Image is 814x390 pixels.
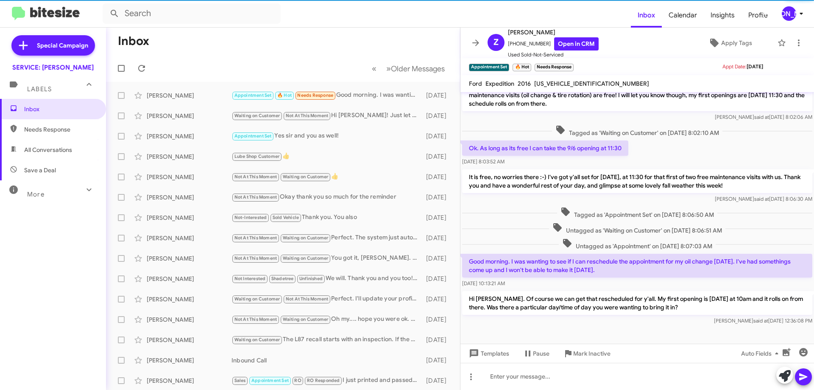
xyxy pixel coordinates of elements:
[147,193,231,202] div: [PERSON_NAME]
[485,80,514,87] span: Expedition
[422,376,453,385] div: [DATE]
[422,295,453,303] div: [DATE]
[422,315,453,324] div: [DATE]
[37,41,88,50] span: Special Campaign
[715,114,812,120] span: [PERSON_NAME] [DATE] 8:02:06 AM
[462,280,505,286] span: [DATE] 10:13:21 AM
[367,60,382,77] button: Previous
[234,93,272,98] span: Appointment Set
[234,113,280,118] span: Waiting on Customer
[147,336,231,344] div: [PERSON_NAME]
[741,346,782,361] span: Auto Fields
[231,131,422,141] div: Yes sir and you as well!
[557,207,717,219] span: Tagged as 'Appointment Set' on [DATE] 8:06:50 AM
[147,254,231,263] div: [PERSON_NAME]
[231,376,422,385] div: I just printed and passed your information over to [PERSON_NAME], he's our General Manager and he...
[283,174,329,180] span: Waiting on Customer
[231,192,422,202] div: Okay thank you so much for the reminder
[231,213,422,222] div: Thank you. You also
[754,114,769,120] span: said at
[422,132,453,140] div: [DATE]
[231,233,422,243] div: Perfect. The system just auto-recognized your last visit with us. No worries at all. Just keeping...
[422,112,453,120] div: [DATE]
[518,80,531,87] span: 2016
[27,85,52,93] span: Labels
[251,378,289,383] span: Appointment Set
[508,51,599,59] span: Used Sold-Not-Serviced
[534,80,649,87] span: [US_VEHICLE_IDENTIFICATION_NUMBER]
[422,275,453,283] div: [DATE]
[372,63,376,74] span: «
[11,35,95,56] a: Special Campaign
[722,63,747,70] span: Appt Date:
[686,35,773,51] button: Apply Tags
[147,213,231,222] div: [PERSON_NAME]
[234,154,280,159] span: Lube Shop Customer
[277,93,292,98] span: 🔥 Hot
[147,376,231,385] div: [PERSON_NAME]
[234,296,280,302] span: Waiting on Customer
[747,63,763,70] span: [DATE]
[734,346,789,361] button: Auto Fields
[508,27,599,37] span: [PERSON_NAME]
[422,234,453,242] div: [DATE]
[381,60,450,77] button: Next
[704,3,742,28] a: Insights
[422,173,453,181] div: [DATE]
[231,111,422,121] div: Hi [PERSON_NAME]! Just let us know when you are ready and we will get you scheduled. We've been s...
[554,37,599,51] a: Open in CRM
[714,317,812,324] span: [PERSON_NAME] [DATE] 12:36:08 PM
[556,346,617,361] button: Mark Inactive
[147,275,231,283] div: [PERSON_NAME]
[147,295,231,303] div: [PERSON_NAME]
[283,317,329,322] span: Waiting on Customer
[367,60,450,77] nav: Page navigation example
[147,152,231,161] div: [PERSON_NAME]
[234,337,280,342] span: Waiting on Customer
[12,63,94,72] div: SERVICE: [PERSON_NAME]
[231,274,422,283] div: We will. Thank you and you too! [PERSON_NAME]
[231,172,422,182] div: 👍
[508,37,599,51] span: [PHONE_NUMBER]
[234,235,277,241] span: Not At This Moment
[231,356,422,365] div: Inbound Call
[24,105,96,113] span: Inbox
[422,254,453,263] div: [DATE]
[231,90,422,100] div: Good morning. I was wanting to see if I can reschedule the appointment for my oil change [DATE]. ...
[469,64,509,71] small: Appointment Set
[234,255,277,261] span: Not At This Moment
[231,253,422,263] div: You got it, [PERSON_NAME]. I will update your profile and just let us know when you a ready for t...
[147,234,231,242] div: [PERSON_NAME]
[753,317,768,324] span: said at
[460,346,516,361] button: Templates
[422,336,453,344] div: [DATE]
[754,196,769,202] span: said at
[462,140,628,156] p: Ok. As long as its free I can take the 9/6 opening at 11:30
[552,125,722,137] span: Tagged as 'Waiting on Customer' on [DATE] 8:02:10 AM
[516,346,556,361] button: Pause
[24,146,72,154] span: All Conversations
[147,173,231,181] div: [PERSON_NAME]
[283,235,329,241] span: Waiting on Customer
[533,346,549,361] span: Pause
[147,112,231,120] div: [PERSON_NAME]
[715,196,812,202] span: [PERSON_NAME] [DATE] 8:06:30 AM
[231,294,422,304] div: Perfect. I'll update your profile, [PERSON_NAME]. Thank you and have a wonderful rest of your day...
[742,3,775,28] a: Profile
[493,36,499,49] span: Z
[573,346,610,361] span: Mark Inactive
[24,166,56,174] span: Save a Deal
[286,113,329,118] span: Not At This Moment
[662,3,704,28] a: Calendar
[386,63,391,74] span: »
[549,222,725,235] span: Untagged as 'Waiting on Customer' on [DATE] 8:06:51 AM
[462,79,812,111] p: Good morning [PERSON_NAME]. Since you purchased the Expedition pre-loved from our dealership, you...
[234,133,272,139] span: Appointment Set
[286,296,329,302] span: Not At This Moment
[283,255,329,261] span: Waiting on Customer
[631,3,662,28] span: Inbox
[147,315,231,324] div: [PERSON_NAME]
[469,80,482,87] span: Ford
[467,346,509,361] span: Templates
